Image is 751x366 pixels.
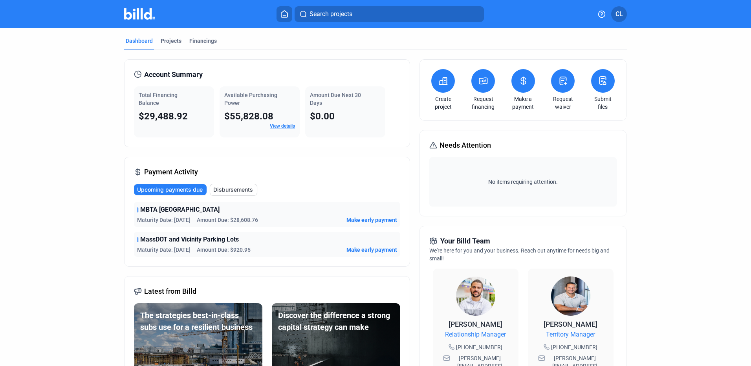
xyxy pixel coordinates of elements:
span: $55,828.08 [224,111,273,122]
span: Amount Due: $920.95 [197,246,251,254]
div: Dashboard [126,37,153,45]
span: CL [615,9,623,19]
button: Make early payment [346,216,397,224]
span: Total Financing Balance [139,92,178,106]
button: Make early payment [346,246,397,254]
span: MassDOT and Vicinity Parking Lots [140,235,239,244]
span: [PERSON_NAME] [544,320,597,328]
span: Account Summary [144,69,203,80]
a: Make a payment [509,95,537,111]
a: Submit files [589,95,617,111]
div: The strategies best-in-class subs use for a resilient business [140,309,256,333]
img: Territory Manager [551,276,590,316]
a: View details [270,123,295,129]
span: Search projects [310,9,352,19]
span: [PHONE_NUMBER] [551,343,597,351]
span: Amount Due: $28,608.76 [197,216,258,224]
a: Create project [429,95,457,111]
div: Financings [189,37,217,45]
span: Upcoming payments due [137,186,203,194]
button: Upcoming payments due [134,184,207,195]
button: CL [611,6,627,22]
a: Request financing [469,95,497,111]
span: No items requiring attention. [432,178,613,186]
span: Latest from Billd [144,286,196,297]
span: Disbursements [213,186,253,194]
a: Request waiver [549,95,577,111]
span: We're here for you and your business. Reach out anytime for needs big and small! [429,247,610,262]
span: [PHONE_NUMBER] [456,343,502,351]
img: Relationship Manager [456,276,495,316]
span: MBTA [GEOGRAPHIC_DATA] [140,205,220,214]
span: Payment Activity [144,167,198,178]
span: $0.00 [310,111,335,122]
span: Available Purchasing Power [224,92,277,106]
div: Projects [161,37,181,45]
span: Relationship Manager [445,330,506,339]
div: Discover the difference a strong capital strategy can make [278,309,394,333]
img: Billd Company Logo [124,8,155,20]
button: Search projects [295,6,484,22]
span: $29,488.92 [139,111,188,122]
span: Territory Manager [546,330,595,339]
span: Amount Due Next 30 Days [310,92,361,106]
span: Maturity Date: [DATE] [137,246,190,254]
span: Maturity Date: [DATE] [137,216,190,224]
span: Needs Attention [440,140,491,151]
button: Disbursements [210,184,257,196]
span: Your Billd Team [440,236,490,247]
span: [PERSON_NAME] [449,320,502,328]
